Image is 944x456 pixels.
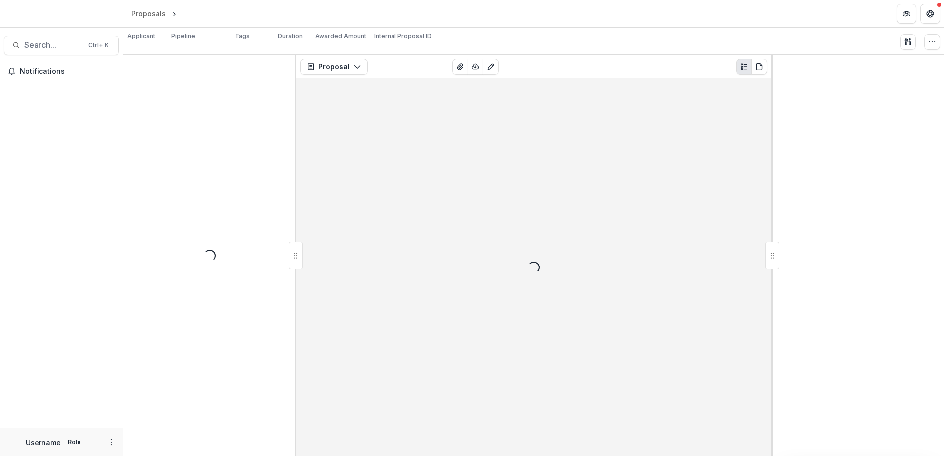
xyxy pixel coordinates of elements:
button: Plaintext view [736,59,752,75]
button: PDF view [751,59,767,75]
p: Role [65,438,84,447]
span: Notifications [20,67,115,76]
p: Tags [235,32,250,40]
button: Edit as form [483,59,499,75]
button: Partners [897,4,916,24]
button: Proposal [300,59,368,75]
button: Get Help [920,4,940,24]
div: Proposals [131,8,166,19]
p: Duration [278,32,303,40]
div: Ctrl + K [86,40,111,51]
p: Awarded Amount [315,32,366,40]
p: Applicant [127,32,155,40]
button: Notifications [4,63,119,79]
button: View Attached Files [452,59,468,75]
button: Search... [4,36,119,55]
button: More [105,436,117,448]
p: Username [26,437,61,448]
p: Internal Proposal ID [374,32,432,40]
a: Proposals [127,6,170,21]
p: Pipeline [171,32,195,40]
span: Search... [24,40,82,50]
nav: breadcrumb [127,6,221,21]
